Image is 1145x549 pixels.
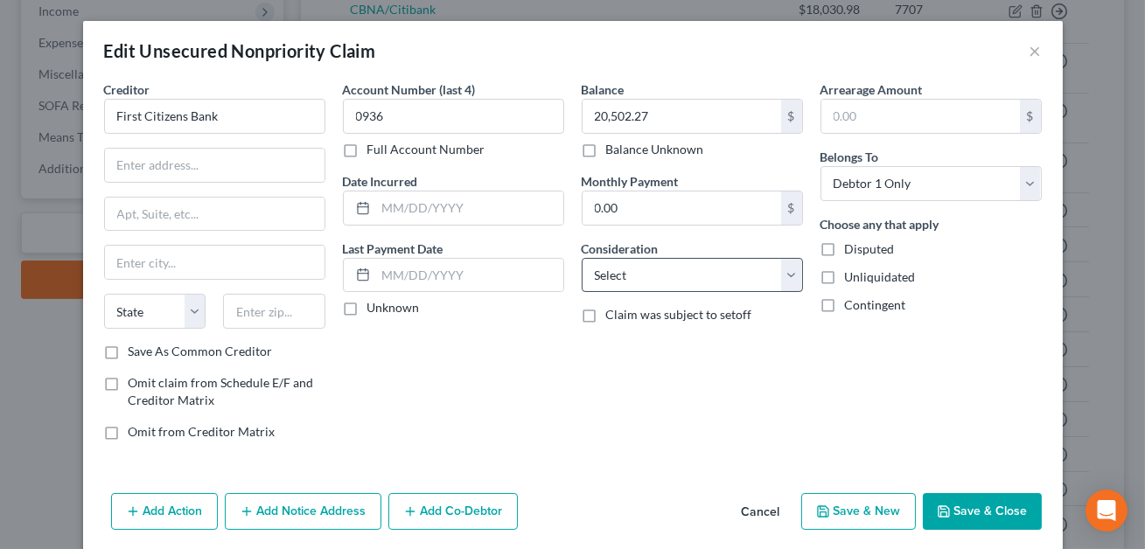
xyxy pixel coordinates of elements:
span: Unliquidated [845,269,916,284]
label: Last Payment Date [343,240,443,258]
input: Enter address... [105,149,325,182]
button: × [1030,40,1042,61]
input: Enter city... [105,246,325,279]
button: Cancel [728,495,794,530]
label: Balance [582,80,625,99]
input: MM/DD/YYYY [376,259,563,292]
label: Account Number (last 4) [343,80,476,99]
span: Omit claim from Schedule E/F and Creditor Matrix [129,375,314,407]
input: Search creditor by name... [104,99,325,134]
button: Save & New [801,493,916,530]
div: $ [781,191,802,225]
label: Consideration [582,240,659,258]
button: Add Notice Address [225,493,381,530]
label: Full Account Number [367,141,485,158]
label: Monthly Payment [582,172,679,191]
label: Balance Unknown [606,141,704,158]
input: XXXX [343,99,564,134]
div: Edit Unsecured Nonpriority Claim [104,38,376,63]
span: Disputed [845,241,895,256]
span: Belongs To [820,149,879,164]
span: Claim was subject to setoff [606,307,752,322]
div: Open Intercom Messenger [1086,490,1128,532]
div: $ [781,100,802,133]
label: Save As Common Creditor [129,343,273,360]
input: 0.00 [821,100,1020,133]
label: Date Incurred [343,172,418,191]
label: Choose any that apply [820,215,939,233]
input: Apt, Suite, etc... [105,198,325,231]
button: Add Action [111,493,218,530]
button: Add Co-Debtor [388,493,518,530]
input: 0.00 [583,100,781,133]
button: Save & Close [923,493,1042,530]
div: $ [1020,100,1041,133]
input: Enter zip... [223,294,325,329]
span: Creditor [104,82,150,97]
input: MM/DD/YYYY [376,191,563,225]
label: Unknown [367,299,420,316]
span: Omit from Creditor Matrix [129,424,276,439]
span: Contingent [845,297,906,312]
label: Arrearage Amount [820,80,923,99]
input: 0.00 [583,191,781,225]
